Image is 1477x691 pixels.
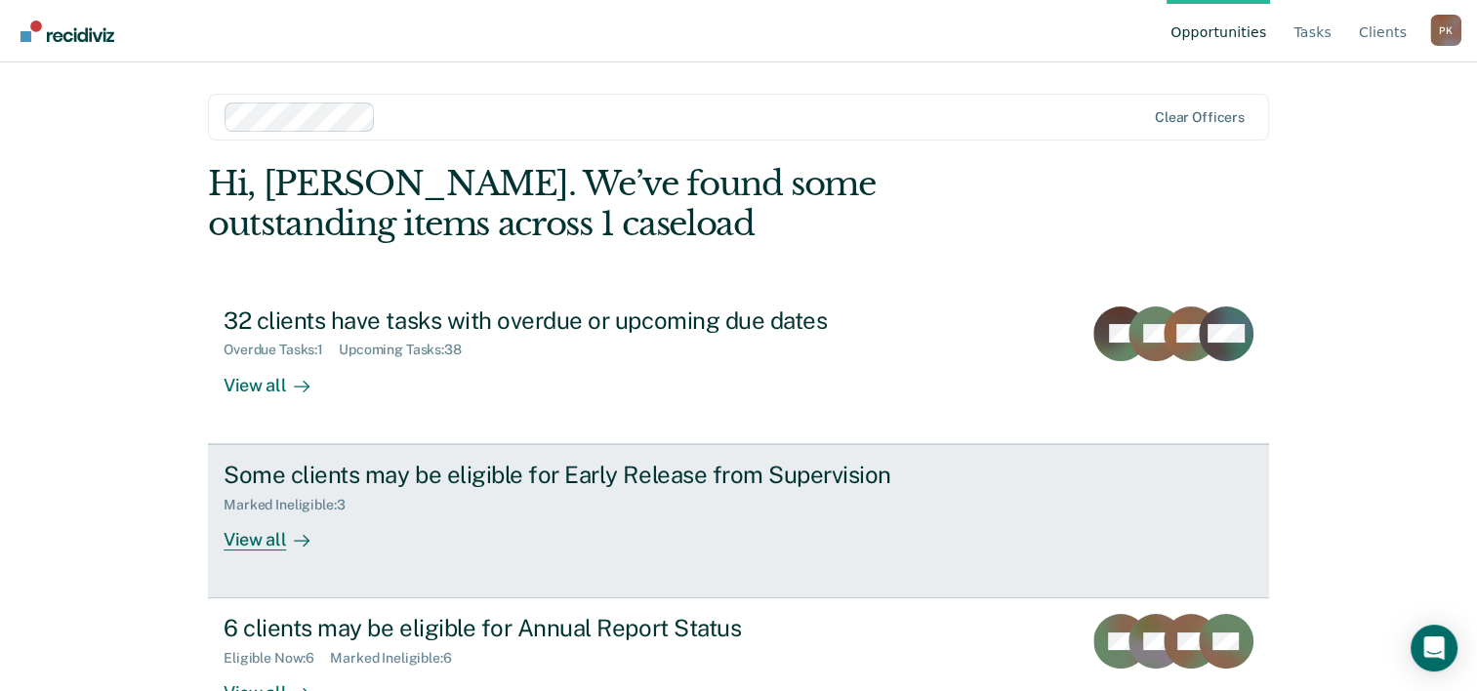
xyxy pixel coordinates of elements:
div: Marked Ineligible : 6 [330,650,467,667]
div: Marked Ineligible : 3 [224,497,360,513]
img: Recidiviz [21,20,114,42]
div: Open Intercom Messenger [1411,625,1457,671]
div: View all [224,512,333,550]
div: Upcoming Tasks : 38 [339,342,477,358]
button: Profile dropdown button [1430,15,1461,46]
div: View all [224,358,333,396]
div: Hi, [PERSON_NAME]. We’ve found some outstanding items across 1 caseload [208,164,1056,244]
div: Eligible Now : 6 [224,650,330,667]
div: Overdue Tasks : 1 [224,342,339,358]
div: P K [1430,15,1461,46]
div: 32 clients have tasks with overdue or upcoming due dates [224,306,909,335]
a: 32 clients have tasks with overdue or upcoming due datesOverdue Tasks:1Upcoming Tasks:38View all [208,291,1269,444]
div: 6 clients may be eligible for Annual Report Status [224,614,909,642]
div: Clear officers [1155,109,1245,126]
div: Some clients may be eligible for Early Release from Supervision [224,461,909,489]
a: Some clients may be eligible for Early Release from SupervisionMarked Ineligible:3View all [208,444,1269,598]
